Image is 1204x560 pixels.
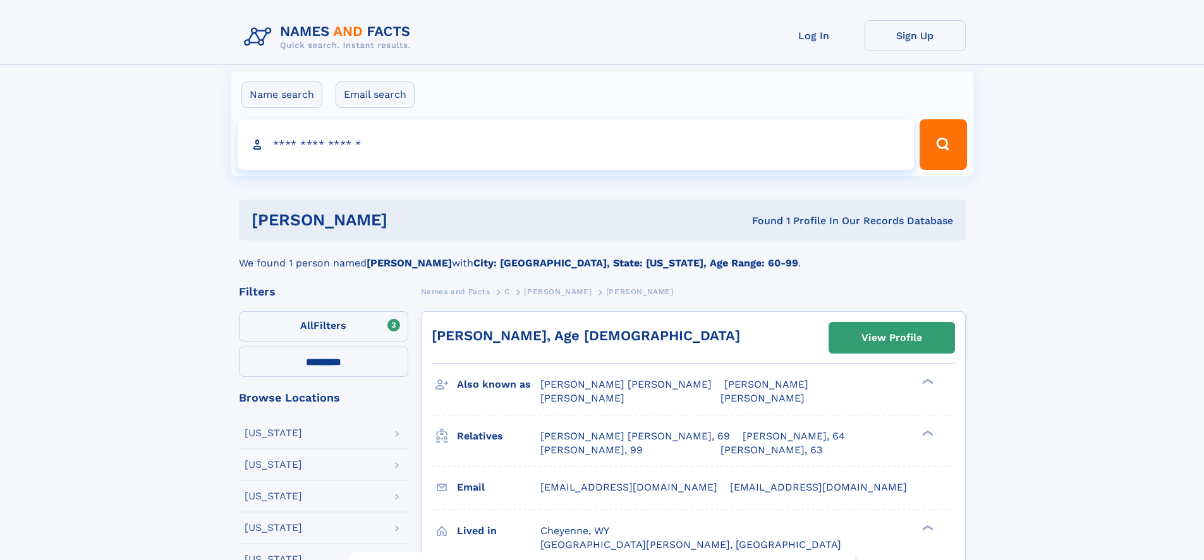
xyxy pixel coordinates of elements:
a: C [504,283,510,299]
a: Sign Up [865,20,966,51]
div: [US_STATE] [245,523,302,533]
a: [PERSON_NAME], 99 [540,443,643,457]
div: We found 1 person named with . [239,241,966,271]
span: [PERSON_NAME] [540,392,624,404]
label: Name search [241,81,322,108]
a: View Profile [829,323,954,353]
div: ❯ [919,378,934,386]
span: All [300,319,313,331]
div: Filters [239,286,408,297]
button: Search Button [920,119,966,170]
h3: Also known as [457,374,540,395]
a: [PERSON_NAME] [524,283,592,299]
div: View Profile [861,323,922,352]
div: [US_STATE] [245,428,302,438]
span: [PERSON_NAME] [721,392,805,404]
b: City: [GEOGRAPHIC_DATA], State: [US_STATE], Age Range: 60-99 [473,257,798,269]
a: [PERSON_NAME] [PERSON_NAME], 69 [540,429,730,443]
span: [EMAIL_ADDRESS][DOMAIN_NAME] [730,481,907,493]
a: [PERSON_NAME], 64 [743,429,845,443]
span: [GEOGRAPHIC_DATA][PERSON_NAME], [GEOGRAPHIC_DATA] [540,539,841,551]
a: Log In [763,20,865,51]
h3: Lived in [457,520,540,542]
span: [EMAIL_ADDRESS][DOMAIN_NAME] [540,481,717,493]
div: ❯ [919,429,934,437]
a: [PERSON_NAME], 63 [721,443,822,457]
span: [PERSON_NAME] [724,378,808,390]
div: ❯ [919,523,934,532]
label: Filters [239,311,408,342]
span: [PERSON_NAME] [PERSON_NAME] [540,378,712,390]
div: Browse Locations [239,392,408,403]
span: [PERSON_NAME] [606,287,674,296]
h3: Email [457,477,540,498]
a: [PERSON_NAME], Age [DEMOGRAPHIC_DATA] [432,328,740,343]
span: C [504,287,510,296]
div: [US_STATE] [245,460,302,470]
div: Found 1 Profile In Our Records Database [569,214,953,228]
div: [US_STATE] [245,491,302,501]
img: Logo Names and Facts [239,20,421,54]
span: [PERSON_NAME] [524,287,592,296]
h3: Relatives [457,426,540,447]
a: Names and Facts [421,283,490,299]
h1: [PERSON_NAME] [252,212,570,228]
label: Email search [336,81,415,108]
input: search input [238,119,915,170]
b: [PERSON_NAME] [367,257,452,269]
span: Cheyenne, WY [540,525,609,537]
